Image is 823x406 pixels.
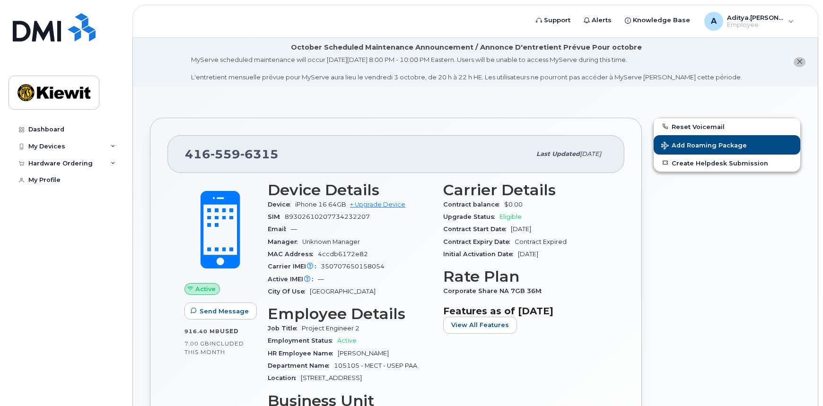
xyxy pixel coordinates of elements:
span: Location [268,374,301,381]
a: Create Helpdesk Submission [654,155,800,172]
span: 916.40 MB [184,328,220,335]
span: Unknown Manager [302,238,360,245]
span: Active [337,337,357,344]
span: used [220,328,239,335]
span: [GEOGRAPHIC_DATA] [310,288,376,295]
span: Corporate Share NA 7GB 36M [443,287,546,294]
button: close notification [794,57,805,67]
div: October Scheduled Maintenance Announcement / Annonce D'entretient Prévue Pour octobre [291,43,642,52]
span: Contract Expiry Date [443,238,515,245]
span: $0.00 [504,201,523,208]
span: 559 [210,147,240,161]
span: Eligible [499,213,522,220]
h3: Employee Details [268,305,432,322]
span: City Of Use [268,288,310,295]
span: Device [268,201,295,208]
span: Active [195,285,216,294]
a: + Upgrade Device [350,201,405,208]
span: [DATE] [511,225,531,233]
span: Contract Start Date [443,225,511,233]
span: [DATE] [518,251,538,258]
button: View All Features [443,317,517,334]
h3: Device Details [268,181,432,199]
span: iPhone 16 64GB [295,201,346,208]
span: Email [268,225,291,233]
span: Contract Expired [515,238,567,245]
span: Active IMEI [268,276,318,283]
span: Carrier IMEI [268,263,321,270]
span: 6315 [240,147,279,161]
span: Department Name [268,362,334,369]
span: — [291,225,297,233]
button: Reset Voicemail [654,118,800,135]
span: Job Title [268,325,302,332]
span: 350707650158054 [321,263,385,270]
span: 7.00 GB [184,340,210,347]
h3: Carrier Details [443,181,607,199]
span: Employment Status [268,337,337,344]
span: [PERSON_NAME] [338,350,389,357]
span: [STREET_ADDRESS] [301,374,362,381]
h3: Features as of [DATE] [443,305,607,317]
h3: Rate Plan [443,268,607,285]
span: included this month [184,340,244,355]
span: Contract balance [443,201,504,208]
span: — [318,276,324,283]
button: Add Roaming Package [654,135,800,155]
span: 89302610207734232207 [285,213,370,220]
div: MyServe scheduled maintenance will occur [DATE][DATE] 8:00 PM - 10:00 PM Eastern. Users will be u... [191,55,742,82]
span: 4ccdb6172e82 [318,251,368,258]
span: [DATE] [580,150,601,157]
span: 105105 - MECT - USEP PAA [334,362,417,369]
span: View All Features [451,320,509,329]
span: MAC Address [268,251,318,258]
span: Add Roaming Package [661,142,747,151]
span: HR Employee Name [268,350,338,357]
button: Send Message [184,302,257,320]
span: Project Engineer 2 [302,325,359,332]
span: Send Message [200,307,249,316]
span: SIM [268,213,285,220]
span: Upgrade Status [443,213,499,220]
span: Last updated [536,150,580,157]
span: Initial Activation Date [443,251,518,258]
span: Manager [268,238,302,245]
span: 416 [185,147,279,161]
